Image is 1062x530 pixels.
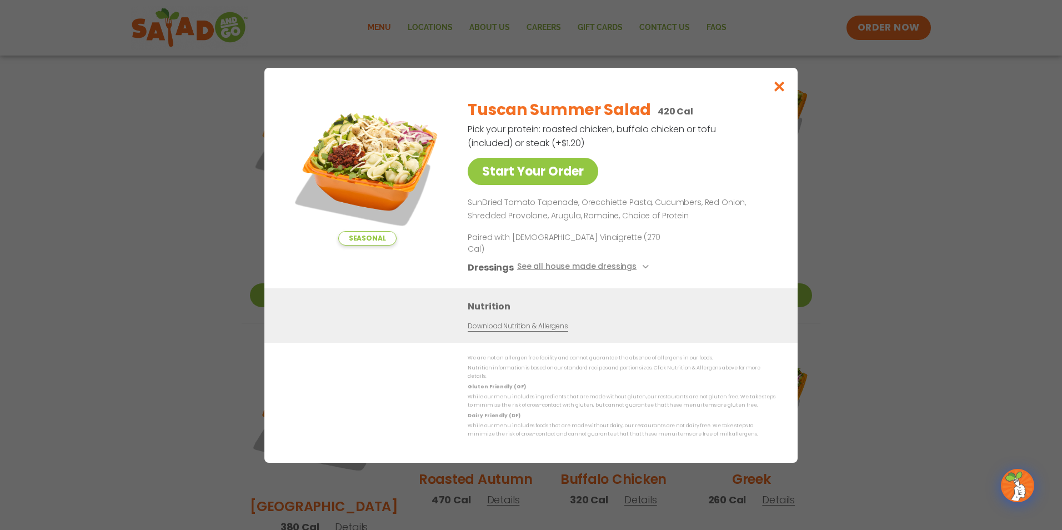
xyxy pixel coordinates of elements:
p: We are not an allergen free facility and cannot guarantee the absence of allergens in our foods. [468,354,775,362]
strong: Gluten Friendly (GF) [468,383,525,389]
button: Close modal [762,68,798,105]
strong: Dairy Friendly (DF) [468,412,520,418]
span: Seasonal [338,231,397,246]
p: 420 Cal [658,104,693,118]
p: While our menu includes ingredients that are made without gluten, our restaurants are not gluten ... [468,393,775,410]
p: While our menu includes foods that are made without dairy, our restaurants are not dairy free. We... [468,422,775,439]
h3: Nutrition [468,299,781,313]
p: Pick your protein: roasted chicken, buffalo chicken or tofu (included) or steak (+$1.20) [468,122,718,150]
img: Featured product photo for Tuscan Summer Salad [289,90,445,246]
h3: Dressings [468,260,514,274]
p: SunDried Tomato Tapenade, Orecchiette Pasta, Cucumbers, Red Onion, Shredded Provolone, Arugula, R... [468,196,771,223]
a: Start Your Order [468,158,598,185]
h2: Tuscan Summer Salad [468,98,651,122]
button: See all house made dressings [517,260,652,274]
a: Download Nutrition & Allergens [468,321,568,331]
p: Paired with [DEMOGRAPHIC_DATA] Vinaigrette (270 Cal) [468,231,673,254]
img: wpChatIcon [1002,470,1033,501]
p: Nutrition information is based on our standard recipes and portion sizes. Click Nutrition & Aller... [468,364,775,381]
